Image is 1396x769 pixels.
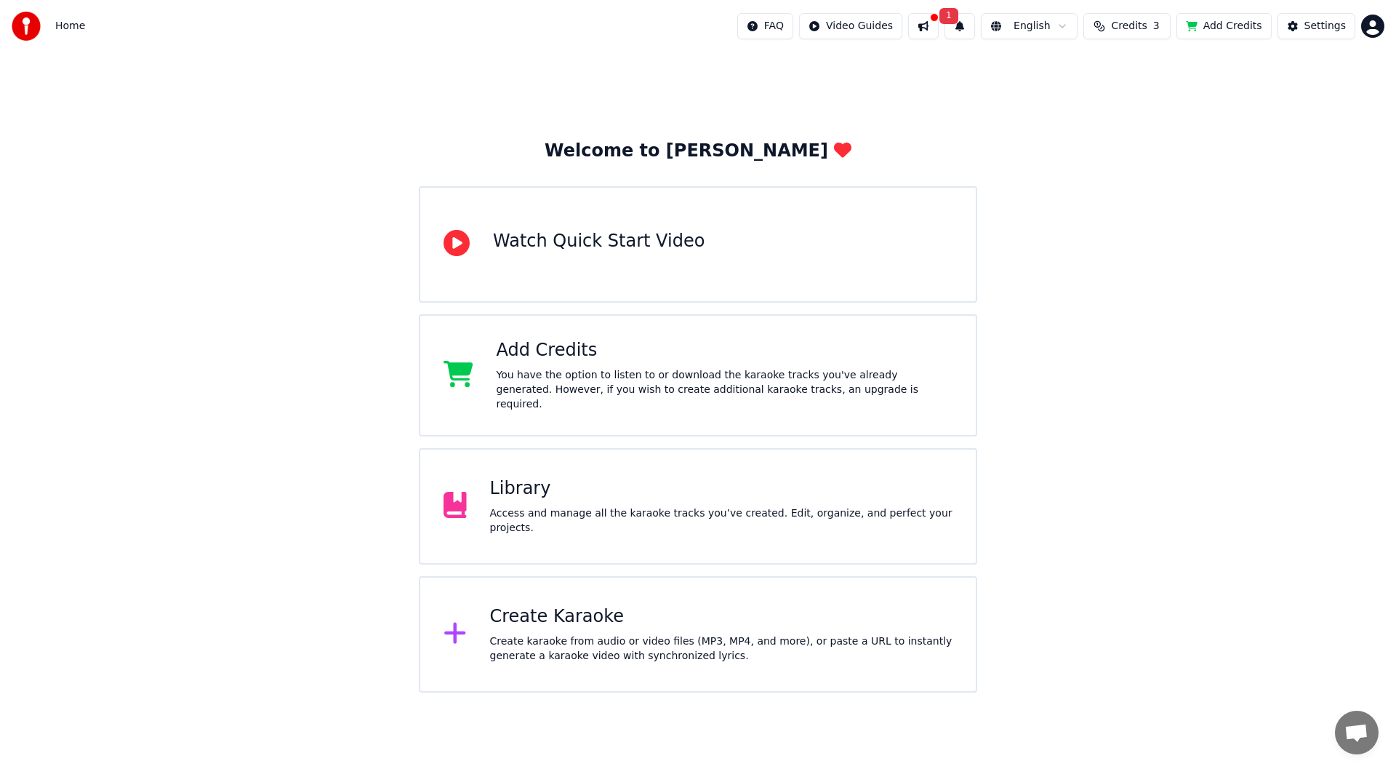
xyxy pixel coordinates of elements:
div: Welcome to [PERSON_NAME] [545,140,851,163]
span: Home [55,19,85,33]
span: 3 [1153,19,1160,33]
button: Settings [1277,13,1355,39]
button: Add Credits [1176,13,1272,39]
button: Credits3 [1083,13,1171,39]
nav: breadcrumb [55,19,85,33]
div: Add Credits [497,339,953,362]
div: Watch Quick Start Video [493,230,705,253]
a: Open chat [1335,711,1379,754]
div: You have the option to listen to or download the karaoke tracks you've already generated. However... [497,368,953,412]
button: Video Guides [799,13,902,39]
div: Library [490,477,953,501]
button: 1 [944,13,975,39]
div: Create Karaoke [490,605,953,629]
button: FAQ [737,13,793,39]
span: Credits [1111,19,1147,33]
div: Settings [1304,19,1346,33]
span: 1 [939,8,958,24]
div: Access and manage all the karaoke tracks you’ve created. Edit, organize, and perfect your projects. [490,506,953,535]
img: youka [12,12,41,41]
div: Create karaoke from audio or video files (MP3, MP4, and more), or paste a URL to instantly genera... [490,634,953,664]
